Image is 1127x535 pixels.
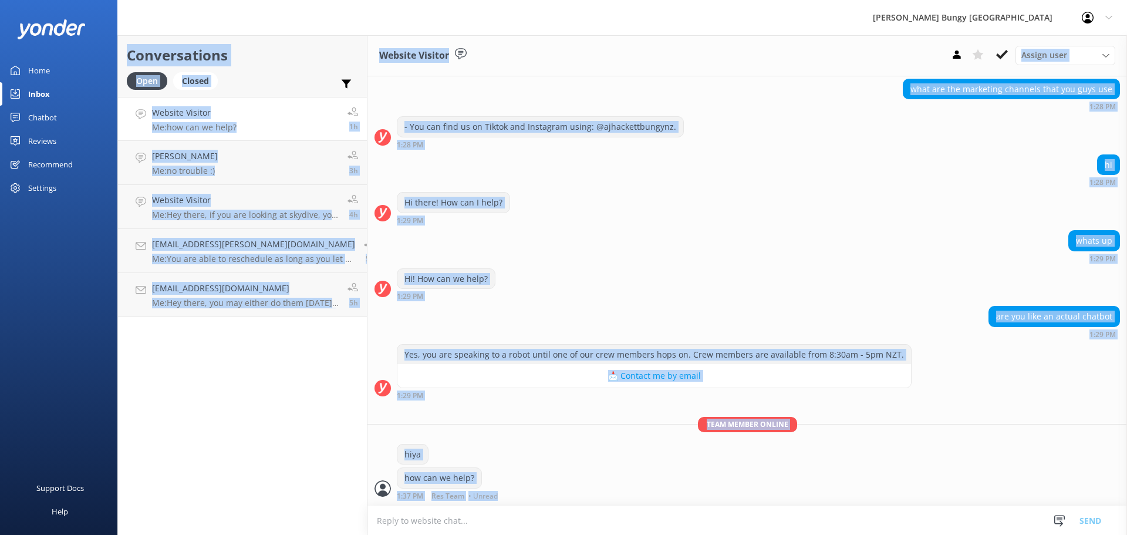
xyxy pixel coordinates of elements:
[152,254,355,264] p: Me: You are able to reschedule as long as you let us know 48hours prior
[349,210,358,220] span: 09:43am 10-Aug-2025 (UTC +12:00) Pacific/Auckland
[468,493,498,500] span: • Unread
[397,364,911,388] button: 📩 Contact me by email
[152,106,237,119] h4: Website Visitor
[379,48,449,63] h3: Website Visitor
[118,229,367,273] a: [EMAIL_ADDRESS][PERSON_NAME][DOMAIN_NAME]Me:You are able to reschedule as long as you let us know...
[28,129,56,153] div: Reviews
[1068,254,1120,263] div: 01:29pm 10-Aug-2025 (UTC +12:00) Pacific/Auckland
[118,97,367,141] a: Website VisitorMe:how can we help?1h
[349,166,358,176] span: 11:28am 10-Aug-2025 (UTC +12:00) Pacific/Auckland
[397,142,423,149] strong: 1:28 PM
[397,269,495,289] div: Hi! How can we help?
[1021,49,1067,62] span: Assign user
[52,500,68,523] div: Help
[366,254,374,264] span: 08:58am 10-Aug-2025 (UTC +12:00) Pacific/Auckland
[18,19,85,39] img: yonder-white-logo.png
[152,150,218,163] h4: [PERSON_NAME]
[989,307,1119,327] div: are you like an actual chatbot
[397,392,423,399] strong: 1:29 PM
[397,117,683,137] div: - You can find us on Tiktok and Instagram using: @ajhackettbungynz.
[1069,231,1119,251] div: whats up
[28,153,73,176] div: Recommend
[1089,179,1116,186] strong: 1:28 PM
[127,72,167,90] div: Open
[397,140,684,149] div: 01:28pm 10-Aug-2025 (UTC +12:00) Pacific/Auckland
[903,79,1119,99] div: what are the marketing channels that you guys use
[1015,46,1115,65] div: Assign User
[397,193,509,213] div: Hi there! How can I help?
[152,122,237,133] p: Me: how can we help?
[118,141,367,185] a: [PERSON_NAME]Me:no trouble :)3h
[397,217,423,224] strong: 1:29 PM
[28,59,50,82] div: Home
[152,210,339,220] p: Me: Hey there, if you are looking at skydive, you may want to head over to the skydive company's ...
[127,44,358,66] h2: Conversations
[118,185,367,229] a: Website VisitorMe:Hey there, if you are looking at skydive, you may want to head over to the skyd...
[397,345,911,365] div: Yes, you are speaking to a robot until one of our crew members hops on. Crew members are availabl...
[698,417,797,432] span: Team member online
[28,176,56,200] div: Settings
[173,72,218,90] div: Closed
[152,298,339,308] p: Me: Hey there, you may either do them [DATE] or split them up. We always recommend doing them in ...
[127,74,173,87] a: Open
[397,468,481,488] div: how can we help?
[1089,255,1116,263] strong: 1:29 PM
[1089,331,1116,338] strong: 1:29 PM
[349,298,358,308] span: 08:58am 10-Aug-2025 (UTC +12:00) Pacific/Auckland
[397,492,501,500] div: 01:37pm 10-Aug-2025 (UTC +12:00) Pacific/Auckland
[1098,155,1119,175] div: hi
[28,82,50,106] div: Inbox
[152,166,218,176] p: Me: no trouble :)
[397,493,423,500] strong: 1:37 PM
[397,292,495,300] div: 01:29pm 10-Aug-2025 (UTC +12:00) Pacific/Auckland
[397,293,423,300] strong: 1:29 PM
[397,216,510,224] div: 01:29pm 10-Aug-2025 (UTC +12:00) Pacific/Auckland
[118,273,367,317] a: [EMAIL_ADDRESS][DOMAIN_NAME]Me:Hey there, you may either do them [DATE] or split them up. We alwa...
[988,330,1120,338] div: 01:29pm 10-Aug-2025 (UTC +12:00) Pacific/Auckland
[28,106,57,129] div: Chatbot
[173,74,224,87] a: Closed
[152,282,339,295] h4: [EMAIL_ADDRESS][DOMAIN_NAME]
[152,194,339,207] h4: Website Visitor
[349,122,358,132] span: 01:37pm 10-Aug-2025 (UTC +12:00) Pacific/Auckland
[1089,178,1120,186] div: 01:28pm 10-Aug-2025 (UTC +12:00) Pacific/Auckland
[152,238,355,251] h4: [EMAIL_ADDRESS][PERSON_NAME][DOMAIN_NAME]
[397,391,912,399] div: 01:29pm 10-Aug-2025 (UTC +12:00) Pacific/Auckland
[397,445,428,465] div: hiya
[36,476,84,500] div: Support Docs
[903,102,1120,110] div: 01:28pm 10-Aug-2025 (UTC +12:00) Pacific/Auckland
[1089,103,1116,110] strong: 1:28 PM
[431,493,464,500] span: Res Team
